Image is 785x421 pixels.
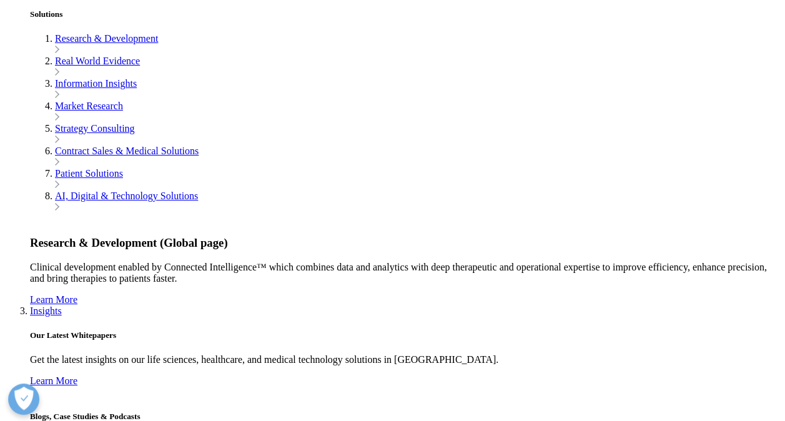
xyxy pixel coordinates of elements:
h5: Solutions [30,9,780,19]
h5: Our Latest Whitepapers [30,330,780,340]
a: Strategy Consulting [55,123,135,134]
button: 打开偏好 [8,384,39,415]
a: Market Research [55,101,123,111]
h3: Research & Development (Global page) [30,236,780,250]
a: Learn More [30,294,77,305]
a: Real World Evidence [55,56,140,66]
a: Patient Solutions [55,168,123,179]
a: Information Insights [55,78,137,89]
p: Clinical development enabled by Connected Intelligence™ which combines data and analytics with de... [30,262,780,284]
a: Learn More [30,375,780,398]
a: Research & Development [55,33,158,44]
a: AI, Digital & Technology Solutions [55,191,198,201]
p: Get the latest insights on our life sciences, healthcare, and medical technology solutions in [GE... [30,354,780,365]
a: Insights [30,305,62,316]
a: Contract Sales & Medical Solutions [55,146,199,156]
